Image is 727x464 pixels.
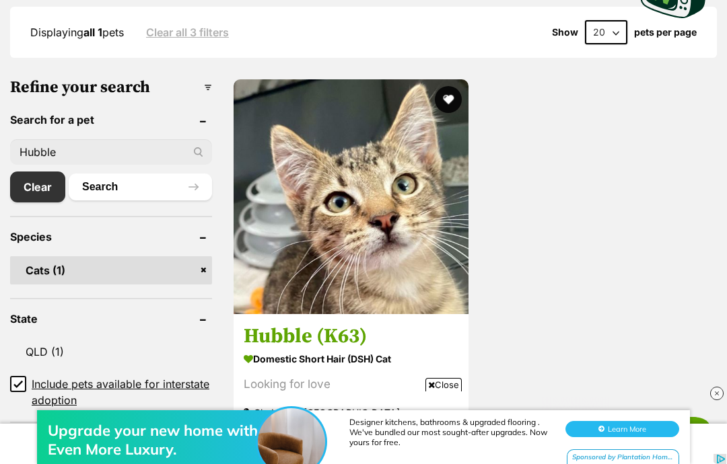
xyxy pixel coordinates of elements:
[10,256,212,284] a: Cats (1)
[10,139,212,165] input: Toby
[10,338,212,366] a: QLD (1)
[244,349,458,369] strong: Domestic Short Hair (DSH) Cat
[349,34,551,64] div: Designer kitchens, bathrooms & upgraded flooring . We've bundled our most sought-after upgrades. ...
[565,38,679,54] button: Learn More
[435,86,462,113] button: favourite
[10,313,212,325] header: State
[10,231,212,243] header: Species
[634,27,697,38] label: pets per page
[10,78,212,97] h3: Refine your search
[234,79,469,314] img: Hubble (K63) - Domestic Short Hair (DSH) Cat
[10,171,65,202] a: Clear
[552,27,578,38] span: Show
[83,26,102,39] strong: all 1
[710,387,724,400] img: close_rtb.svg
[425,378,462,391] span: Close
[234,313,469,450] a: Hubble (K63) Domestic Short Hair (DSH) Cat Looking for love Gladstone, [GEOGRAPHIC_DATA] Intersta...
[69,173,212,200] button: Search
[10,114,212,126] header: Search for a pet
[258,25,325,92] img: Upgrade your new home with Even More Luxury.
[10,376,212,408] a: Include pets available for interstate adoption
[567,66,679,83] div: Sponsored by Plantation Homes
[244,323,458,349] h3: Hubble (K63)
[32,376,212,408] span: Include pets available for interstate adoption
[244,375,458,393] div: Looking for love
[30,26,124,39] span: Displaying pets
[48,38,263,75] div: Upgrade your new home with Even More Luxury.
[146,26,229,38] a: Clear all 3 filters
